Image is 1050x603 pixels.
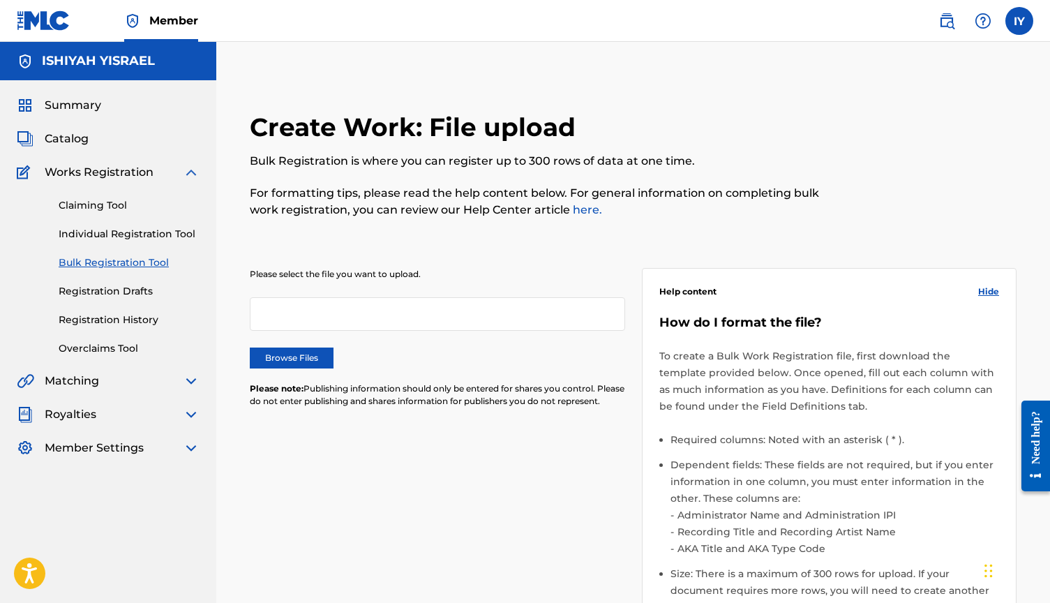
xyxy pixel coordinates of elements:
a: Registration Drafts [59,284,200,299]
span: Please note: [250,383,303,394]
a: Bulk Registration Tool [59,255,200,270]
img: Royalties [17,406,33,423]
a: here. [570,203,602,216]
a: Registration History [59,313,200,327]
img: Summary [17,97,33,114]
a: Public Search [933,7,961,35]
h2: Create Work: File upload [250,112,583,143]
img: expand [183,440,200,456]
li: Dependent fields: These fields are not required, but if you enter information in one column, you ... [670,456,1000,565]
span: Member [149,13,198,29]
p: To create a Bulk Work Registration file, first download the template provided below. Once opened,... [659,348,1000,415]
img: expand [183,406,200,423]
span: Royalties [45,406,96,423]
h5: ISHIYAH YISRAEL [42,53,155,69]
span: Help content [659,285,717,298]
img: Top Rightsholder [124,13,141,29]
img: help [975,13,991,29]
span: Summary [45,97,101,114]
iframe: Chat Widget [980,536,1050,603]
span: Catalog [45,131,89,147]
label: Browse Files [250,348,333,368]
p: For formatting tips, please read the help content below. For general information on completing bu... [250,185,840,218]
h5: How do I format the file? [659,315,1000,331]
li: Administrator Name and Administration IPI [674,507,1000,523]
p: Publishing information should only be entered for shares you control. Please do not enter publish... [250,382,625,408]
span: Hide [978,285,999,298]
img: expand [183,373,200,389]
span: Works Registration [45,164,153,181]
li: Recording Title and Recording Artist Name [674,523,1000,540]
li: Required columns: Noted with an asterisk ( * ). [670,431,1000,456]
div: Drag [984,550,993,592]
a: SummarySummary [17,97,101,114]
a: Claiming Tool [59,198,200,213]
img: Member Settings [17,440,33,456]
div: Help [969,7,997,35]
img: Catalog [17,131,33,147]
a: CatalogCatalog [17,131,89,147]
img: expand [183,164,200,181]
a: Individual Registration Tool [59,227,200,241]
iframe: Resource Center [1011,387,1050,506]
img: Works Registration [17,164,35,181]
div: User Menu [1005,7,1033,35]
li: AKA Title and AKA Type Code [674,540,1000,557]
img: MLC Logo [17,10,70,31]
img: Accounts [17,53,33,70]
img: Matching [17,373,34,389]
p: Bulk Registration is where you can register up to 300 rows of data at one time. [250,153,840,170]
a: Overclaims Tool [59,341,200,356]
p: Please select the file you want to upload. [250,268,625,281]
span: Member Settings [45,440,144,456]
span: Matching [45,373,99,389]
img: search [938,13,955,29]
